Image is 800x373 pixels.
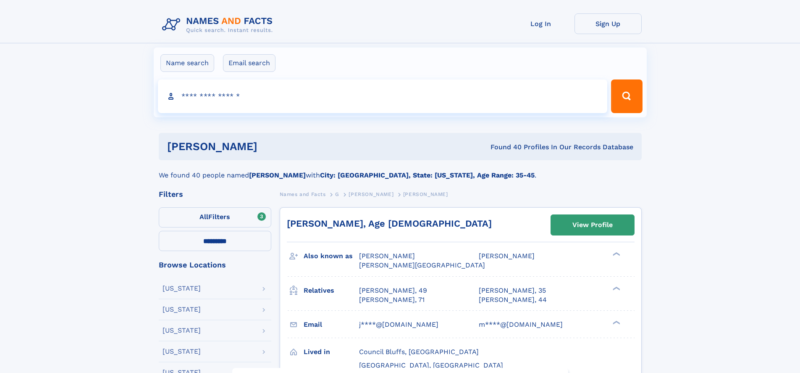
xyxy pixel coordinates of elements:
[304,317,359,332] h3: Email
[159,261,271,269] div: Browse Locations
[359,348,479,356] span: Council Bluffs, [GEOGRAPHIC_DATA]
[280,189,326,199] a: Names and Facts
[359,361,503,369] span: [GEOGRAPHIC_DATA], [GEOGRAPHIC_DATA]
[611,286,621,291] div: ❯
[374,143,633,152] div: Found 40 Profiles In Our Records Database
[359,295,425,304] a: [PERSON_NAME], 71
[158,79,608,113] input: search input
[199,213,208,221] span: All
[163,327,201,334] div: [US_STATE]
[507,13,574,34] a: Log In
[287,218,492,229] a: [PERSON_NAME], Age [DEMOGRAPHIC_DATA]
[304,283,359,298] h3: Relatives
[320,171,535,179] b: City: [GEOGRAPHIC_DATA], State: [US_STATE], Age Range: 35-45
[479,286,546,295] a: [PERSON_NAME], 35
[167,141,374,152] h1: [PERSON_NAME]
[335,189,339,199] a: G
[349,191,393,197] span: [PERSON_NAME]
[403,191,448,197] span: [PERSON_NAME]
[304,345,359,359] h3: Lived in
[159,190,271,198] div: Filters
[574,13,642,34] a: Sign Up
[160,54,214,72] label: Name search
[611,320,621,325] div: ❯
[223,54,275,72] label: Email search
[335,191,339,197] span: G
[163,306,201,313] div: [US_STATE]
[304,249,359,263] h3: Also known as
[159,160,642,180] div: We found 40 people named with .
[479,252,535,260] span: [PERSON_NAME]
[551,215,634,235] a: View Profile
[249,171,306,179] b: [PERSON_NAME]
[611,251,621,257] div: ❯
[159,13,280,36] img: Logo Names and Facts
[572,215,613,235] div: View Profile
[479,295,547,304] a: [PERSON_NAME], 44
[359,252,415,260] span: [PERSON_NAME]
[359,261,485,269] span: [PERSON_NAME][GEOGRAPHIC_DATA]
[159,207,271,228] label: Filters
[163,348,201,355] div: [US_STATE]
[611,79,642,113] button: Search Button
[359,286,427,295] a: [PERSON_NAME], 49
[163,285,201,292] div: [US_STATE]
[349,189,393,199] a: [PERSON_NAME]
